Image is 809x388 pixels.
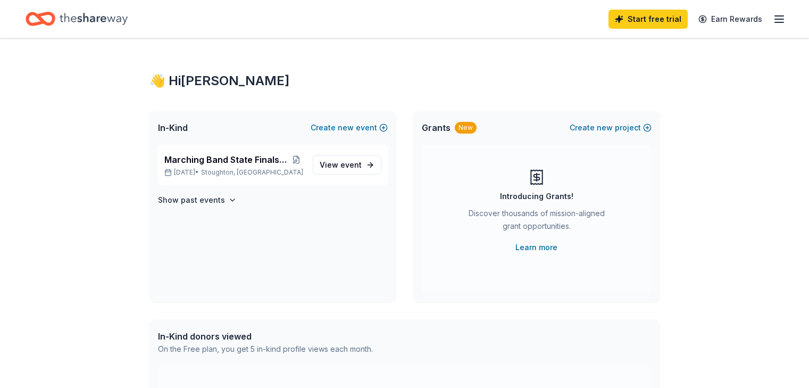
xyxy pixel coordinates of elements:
span: Grants [422,121,451,134]
a: View event [313,155,381,175]
span: event [340,160,362,169]
button: Createnewevent [311,121,388,134]
div: New [455,122,477,134]
div: 👋 Hi [PERSON_NAME] [149,72,660,89]
a: Learn more [515,241,557,254]
span: new [597,121,613,134]
button: Createnewproject [570,121,652,134]
span: In-Kind [158,121,188,134]
h4: Show past events [158,194,225,207]
a: Earn Rewards [692,10,769,29]
span: Stoughton, [GEOGRAPHIC_DATA] [201,168,303,177]
a: Start free trial [608,10,688,29]
p: [DATE] • [164,168,304,177]
button: Show past events [158,194,237,207]
a: Home [26,6,128,31]
span: new [338,121,354,134]
span: Marching Band State Finals Competition [164,153,288,166]
div: On the Free plan, you get 5 in-kind profile views each month. [158,343,373,356]
div: In-Kind donors viewed [158,330,373,343]
span: View [320,159,362,171]
div: Discover thousands of mission-aligned grant opportunities. [464,207,609,237]
div: Introducing Grants! [500,190,573,203]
